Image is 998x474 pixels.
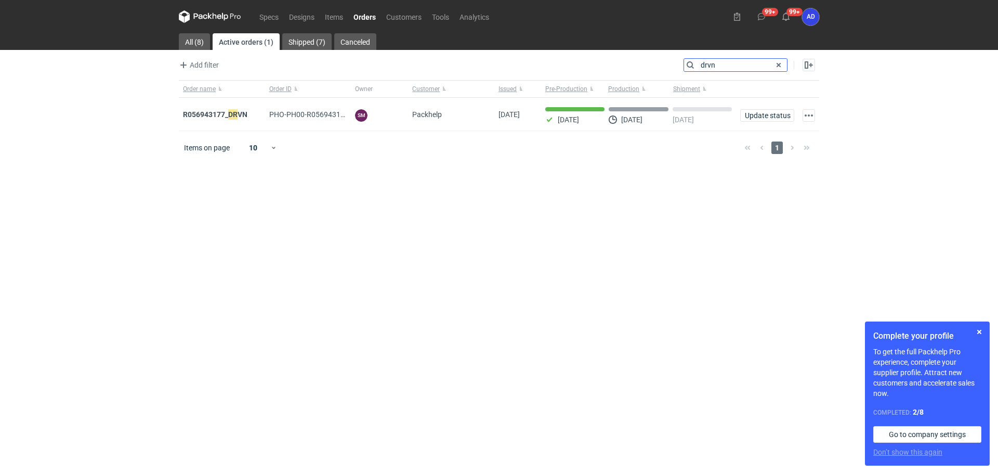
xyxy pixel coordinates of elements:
[183,85,216,93] span: Order name
[541,81,606,97] button: Pre-Production
[320,10,348,23] a: Items
[454,10,494,23] a: Analytics
[608,85,639,93] span: Production
[494,81,541,97] button: Issued
[913,408,924,416] strong: 2 / 8
[348,10,381,23] a: Orders
[427,10,454,23] a: Tools
[873,447,942,457] button: Don’t show this again
[873,426,981,443] a: Go to company settings
[355,85,373,93] span: Owner
[684,59,787,71] input: Search
[671,81,736,97] button: Shipment
[177,59,219,71] button: Add filter
[381,10,427,23] a: Customers
[265,81,351,97] button: Order ID
[408,81,494,97] button: Customer
[213,33,280,50] a: Active orders (1)
[802,8,819,25] button: AD
[606,81,671,97] button: Production
[284,10,320,23] a: Designs
[269,85,292,93] span: Order ID
[740,109,794,122] button: Update status
[254,10,284,23] a: Specs
[282,33,332,50] a: Shipped (7)
[228,109,238,120] em: DR
[753,8,770,25] button: 99+
[412,85,440,93] span: Customer
[802,8,819,25] div: Anita Dolczewska
[673,116,694,124] p: [DATE]
[873,407,981,418] div: Completed:
[803,109,815,122] button: Actions
[498,85,517,93] span: Issued
[179,81,265,97] button: Order name
[412,110,442,119] span: Packhelp
[355,109,367,122] figcaption: SM
[673,85,700,93] span: Shipment
[873,347,981,399] p: To get the full Packhelp Pro experience, complete your supplier profile. Attract new customers an...
[778,8,794,25] button: 99+
[873,330,981,342] h1: Complete your profile
[621,116,642,124] p: [DATE]
[184,143,230,153] span: Items on page
[269,109,371,120] span: PHO-PH00-R056943177_DRVN
[334,33,376,50] a: Canceled
[498,110,520,119] span: 25/09/2025
[183,109,247,120] a: R056943177_DRVN
[745,112,790,119] span: Update status
[179,10,241,23] svg: Packhelp Pro
[771,142,783,154] span: 1
[179,33,210,50] a: All (8)
[973,326,986,338] button: Skip for now
[545,85,587,93] span: Pre-Production
[558,116,579,124] p: [DATE]
[237,140,270,155] div: 10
